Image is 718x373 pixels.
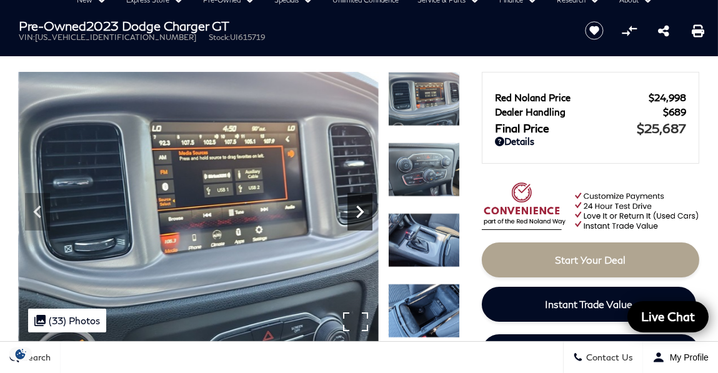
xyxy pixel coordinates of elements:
[230,32,266,42] span: UI615719
[495,92,649,103] span: Red Noland Price
[6,347,35,361] img: Opt-Out Icon
[388,213,460,267] img: Used 2023 Pitch Black Clearcoat Dodge GT image 23
[35,32,196,42] span: [US_VEHICLE_IDENTIFICATION_NUMBER]
[482,287,696,322] a: Instant Trade Value
[649,92,686,103] span: $24,998
[546,298,633,310] span: Instant Trade Value
[388,72,460,126] img: Used 2023 Pitch Black Clearcoat Dodge GT image 21
[482,334,699,369] a: Schedule Test Drive
[495,121,686,136] a: Final Price $25,687
[388,284,460,338] img: Used 2023 Pitch Black Clearcoat Dodge GT image 24
[583,352,633,363] span: Contact Us
[347,193,372,231] div: Next
[19,19,565,32] h1: 2023 Dodge Charger GT
[495,121,637,135] span: Final Price
[556,254,626,266] span: Start Your Deal
[19,72,379,342] img: Used 2023 Pitch Black Clearcoat Dodge GT image 21
[19,18,86,33] strong: Pre-Owned
[658,23,669,38] a: Share this Pre-Owned 2023 Dodge Charger GT
[495,92,686,103] a: Red Noland Price $24,998
[19,352,51,363] span: Search
[635,309,701,324] span: Live Chat
[627,301,709,332] a: Live Chat
[495,136,686,147] a: Details
[643,342,718,373] button: Open user profile menu
[620,21,639,40] button: Compare Vehicle
[388,142,460,197] img: Used 2023 Pitch Black Clearcoat Dodge GT image 22
[495,106,663,117] span: Dealer Handling
[495,106,686,117] a: Dealer Handling $689
[25,193,50,231] div: Previous
[665,352,709,362] span: My Profile
[482,242,699,277] a: Start Your Deal
[28,309,106,332] div: (33) Photos
[581,21,608,41] button: Save vehicle
[209,32,230,42] span: Stock:
[637,121,686,136] span: $25,687
[692,23,704,38] a: Print this Pre-Owned 2023 Dodge Charger GT
[6,347,35,361] section: Click to Open Cookie Consent Modal
[19,32,35,42] span: VIN:
[663,106,686,117] span: $689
